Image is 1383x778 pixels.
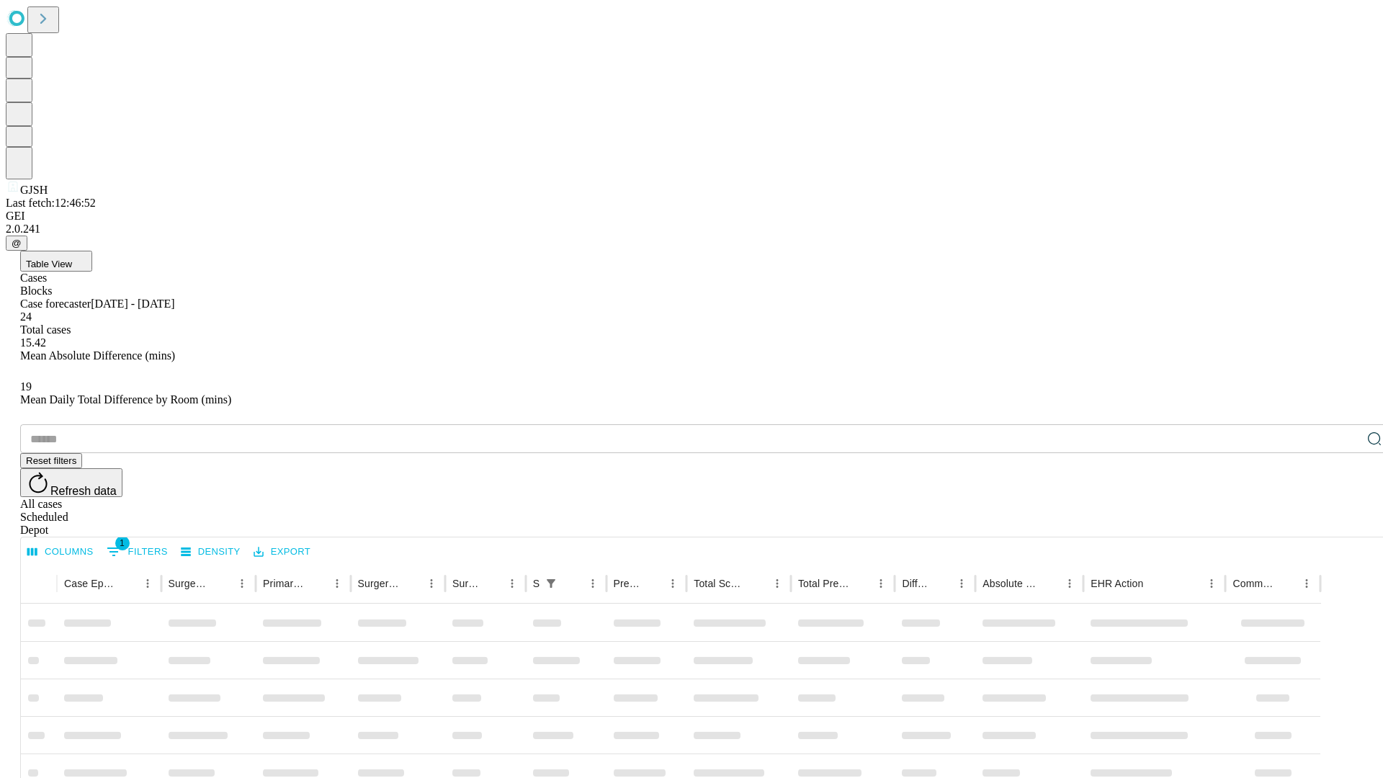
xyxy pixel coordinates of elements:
button: Menu [663,573,683,594]
button: Sort [563,573,583,594]
button: Density [177,541,244,563]
button: Export [250,541,314,563]
button: Reset filters [20,453,82,468]
button: Sort [482,573,502,594]
button: Sort [851,573,871,594]
span: 15.42 [20,336,46,349]
button: Menu [871,573,891,594]
button: Menu [502,573,522,594]
div: Total Scheduled Duration [694,578,746,589]
button: Menu [1297,573,1317,594]
div: GEI [6,210,1377,223]
span: @ [12,238,22,249]
button: Sort [747,573,767,594]
div: Primary Service [263,578,305,589]
span: Table View [26,259,72,269]
button: Menu [952,573,972,594]
div: Difference [902,578,930,589]
div: 2.0.241 [6,223,1377,236]
div: Case Epic Id [64,578,116,589]
span: 24 [20,310,32,323]
button: Sort [931,573,952,594]
span: Mean Daily Total Difference by Room (mins) [20,393,231,406]
div: Comments [1232,578,1274,589]
span: Last fetch: 12:46:52 [6,197,96,209]
button: Menu [1060,573,1080,594]
div: 1 active filter [541,573,561,594]
button: Menu [232,573,252,594]
button: Menu [138,573,158,594]
span: Refresh data [50,485,117,497]
div: Absolute Difference [983,578,1038,589]
button: Menu [421,573,442,594]
button: Select columns [24,541,97,563]
div: Scheduled In Room Duration [533,578,540,589]
span: Reset filters [26,455,76,466]
button: Sort [1276,573,1297,594]
button: Refresh data [20,468,122,497]
span: Case forecaster [20,298,91,310]
div: Surgeon Name [169,578,210,589]
span: GJSH [20,184,48,196]
button: Sort [1039,573,1060,594]
button: @ [6,236,27,251]
div: EHR Action [1091,578,1143,589]
button: Menu [767,573,787,594]
button: Menu [327,573,347,594]
button: Sort [643,573,663,594]
button: Table View [20,251,92,272]
button: Sort [117,573,138,594]
button: Show filters [103,540,171,563]
div: Surgery Name [358,578,400,589]
div: Surgery Date [452,578,480,589]
span: [DATE] - [DATE] [91,298,174,310]
span: Mean Absolute Difference (mins) [20,349,175,362]
span: 19 [20,380,32,393]
span: Total cases [20,323,71,336]
span: 1 [115,536,130,550]
button: Sort [212,573,232,594]
div: Predicted In Room Duration [614,578,642,589]
div: Total Predicted Duration [798,578,850,589]
button: Menu [583,573,603,594]
button: Sort [307,573,327,594]
button: Show filters [541,573,561,594]
button: Sort [401,573,421,594]
button: Sort [1145,573,1165,594]
button: Menu [1201,573,1222,594]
